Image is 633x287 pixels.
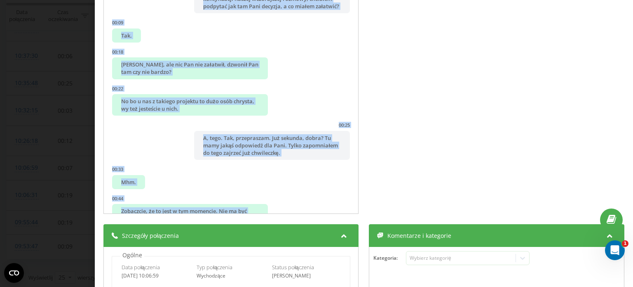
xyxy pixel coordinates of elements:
span: Wychodzące [197,272,226,279]
iframe: Intercom live chat [605,240,625,260]
div: A, tego. Tak, przepraszam. Już sekunda, dobra? Tu mamy jakąś odpowiedź dla Pani. Tylko zapomniałe... [194,131,350,160]
span: Typ połączenia [197,263,233,271]
div: 00:22 [112,85,123,92]
span: Status połączenia [272,263,314,271]
span: Komentarze i kategorie [388,232,452,240]
span: Szczegóły połączenia [122,232,179,240]
div: 00:18 [112,49,123,55]
div: Tak. [112,28,141,43]
span: 1 [622,240,628,247]
span: [PERSON_NAME] [272,272,311,279]
h4: Kategoria : [374,255,406,261]
p: Ogólne [120,251,144,259]
span: Data połączenia [122,263,160,271]
div: [PERSON_NAME], ale nic Pan nie załatwił, dzwonił Pan tam czy nie bardzo? [112,57,268,79]
div: 00:44 [112,195,123,202]
div: 00:25 [339,122,350,128]
div: [DATE] 10:06:59 [122,273,190,279]
div: 00:33 [112,166,123,172]
div: No bo u nas z takiego projektu to dużo osób chrysta, wy też jesteście u nich. [112,94,268,116]
div: Wybierz kategorię [410,255,513,261]
div: Zobaczcie, że to jest w tym momencie. Nie ma być może na [112,204,268,225]
div: Mhm. [112,175,145,189]
button: Open CMP widget [4,263,24,283]
div: 00:09 [112,19,123,26]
